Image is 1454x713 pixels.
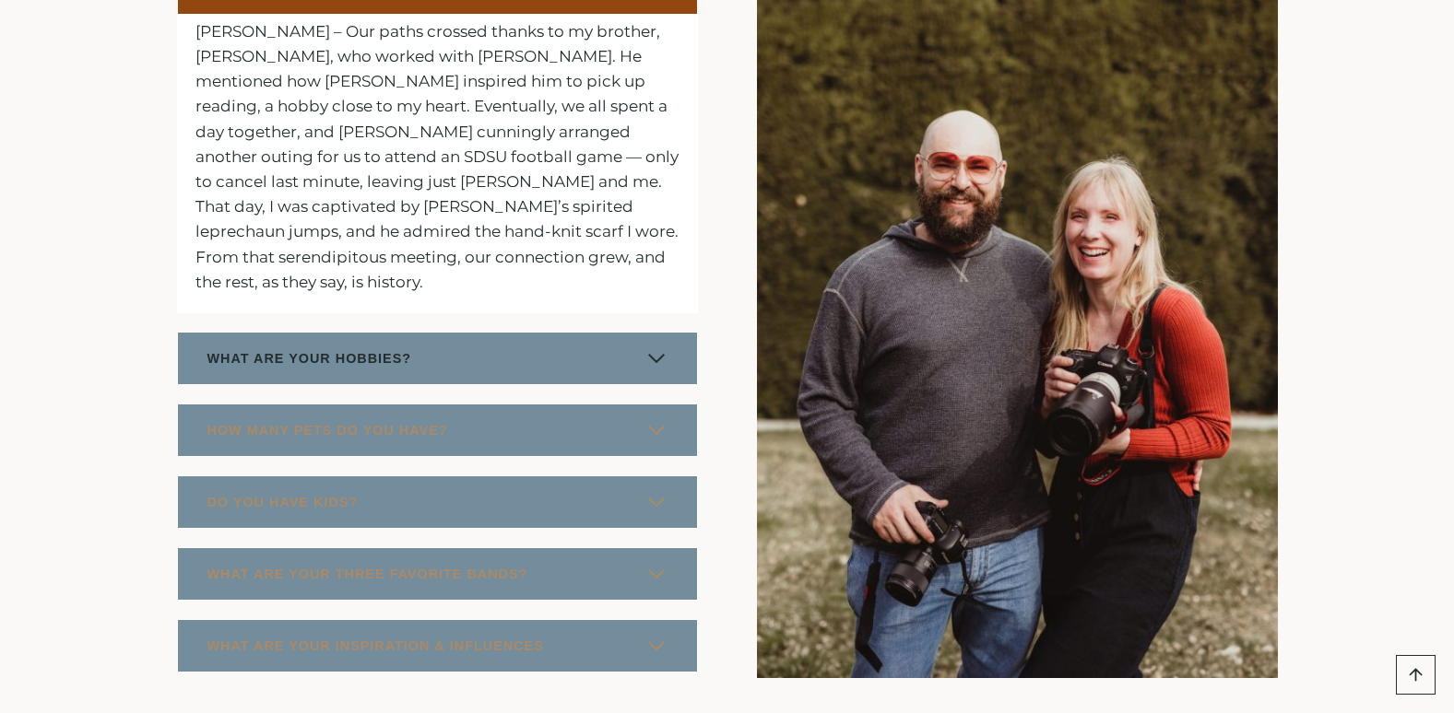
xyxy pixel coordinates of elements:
[177,547,698,601] button: WHAT ARE YOUR THREE FAVORITE BANDS?
[177,475,698,529] button: DO YOU HAVE KIDS?
[207,347,412,369] span: WHAT ARE YOUR HOBBIES?
[195,19,680,295] p: [PERSON_NAME] – Our paths crossed thanks to my brother, [PERSON_NAME], who worked with [PERSON_NA...
[177,619,698,672] button: WHAT ARE YOUR INSPIRATION & INFLUENCES
[177,332,698,385] button: WHAT ARE YOUR HOBBIES?
[207,563,528,585] span: WHAT ARE YOUR THREE FAVORITE BANDS?
[207,635,544,657] span: WHAT ARE YOUR INSPIRATION & INFLUENCES
[207,491,359,513] span: DO YOU HAVE KIDS?
[207,419,448,441] span: HOW MANY PETS DO YOU HAVE?
[177,15,698,313] div: HOW DID YOU MEET?
[177,403,698,457] button: HOW MANY PETS DO YOU HAVE?
[1396,655,1436,695] a: Scroll to top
